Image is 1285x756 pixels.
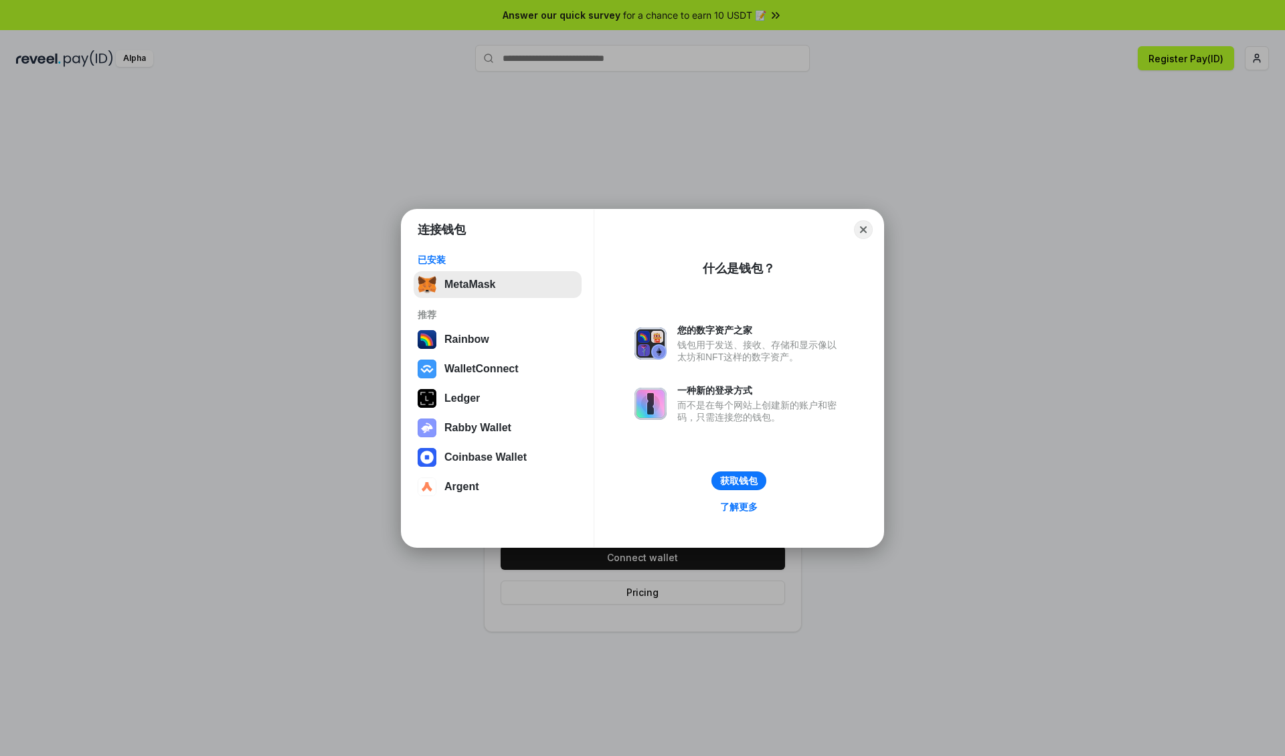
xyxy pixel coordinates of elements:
[712,498,766,516] a: 了解更多
[418,448,436,467] img: svg+xml,%3Csvg%20width%3D%2228%22%20height%3D%2228%22%20viewBox%3D%220%200%2028%2028%22%20fill%3D...
[634,327,667,360] img: svg+xml,%3Csvg%20xmlns%3D%22http%3A%2F%2Fwww.w3.org%2F2000%2Fsvg%22%20fill%3D%22none%22%20viewBox...
[414,356,582,382] button: WalletConnect
[634,388,667,420] img: svg+xml,%3Csvg%20xmlns%3D%22http%3A%2F%2Fwww.w3.org%2F2000%2Fsvg%22%20fill%3D%22none%22%20viewBox...
[414,444,582,471] button: Coinbase Wallet
[418,330,436,349] img: svg+xml,%3Csvg%20width%3D%22120%22%20height%3D%22120%22%20viewBox%3D%220%200%20120%20120%22%20fil...
[720,501,758,513] div: 了解更多
[418,222,466,238] h1: 连接钱包
[414,473,582,500] button: Argent
[418,254,578,266] div: 已安装
[418,309,578,321] div: 推荐
[677,384,843,396] div: 一种新的登录方式
[677,399,843,423] div: 而不是在每个网站上创建新的账户和密码，只需连接您的钱包。
[418,477,436,496] img: svg+xml,%3Csvg%20width%3D%2228%22%20height%3D%2228%22%20viewBox%3D%220%200%2028%2028%22%20fill%3D...
[720,475,758,487] div: 获取钱包
[418,275,436,294] img: svg+xml,%3Csvg%20fill%3D%22none%22%20height%3D%2233%22%20viewBox%3D%220%200%2035%2033%22%20width%...
[418,360,436,378] img: svg+xml,%3Csvg%20width%3D%2228%22%20height%3D%2228%22%20viewBox%3D%220%200%2028%2028%22%20fill%3D...
[677,324,843,336] div: 您的数字资产之家
[414,271,582,298] button: MetaMask
[444,422,511,434] div: Rabby Wallet
[677,339,843,363] div: 钱包用于发送、接收、存储和显示像以太坊和NFT这样的数字资产。
[854,220,873,239] button: Close
[414,385,582,412] button: Ledger
[444,363,519,375] div: WalletConnect
[414,326,582,353] button: Rainbow
[418,419,436,437] img: svg+xml,%3Csvg%20xmlns%3D%22http%3A%2F%2Fwww.w3.org%2F2000%2Fsvg%22%20fill%3D%22none%22%20viewBox...
[711,471,766,490] button: 获取钱包
[444,333,489,346] div: Rainbow
[444,392,480,404] div: Ledger
[444,481,479,493] div: Argent
[444,279,495,291] div: MetaMask
[418,389,436,408] img: svg+xml,%3Csvg%20xmlns%3D%22http%3A%2F%2Fwww.w3.org%2F2000%2Fsvg%22%20width%3D%2228%22%20height%3...
[444,451,527,463] div: Coinbase Wallet
[414,414,582,441] button: Rabby Wallet
[703,260,775,277] div: 什么是钱包？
